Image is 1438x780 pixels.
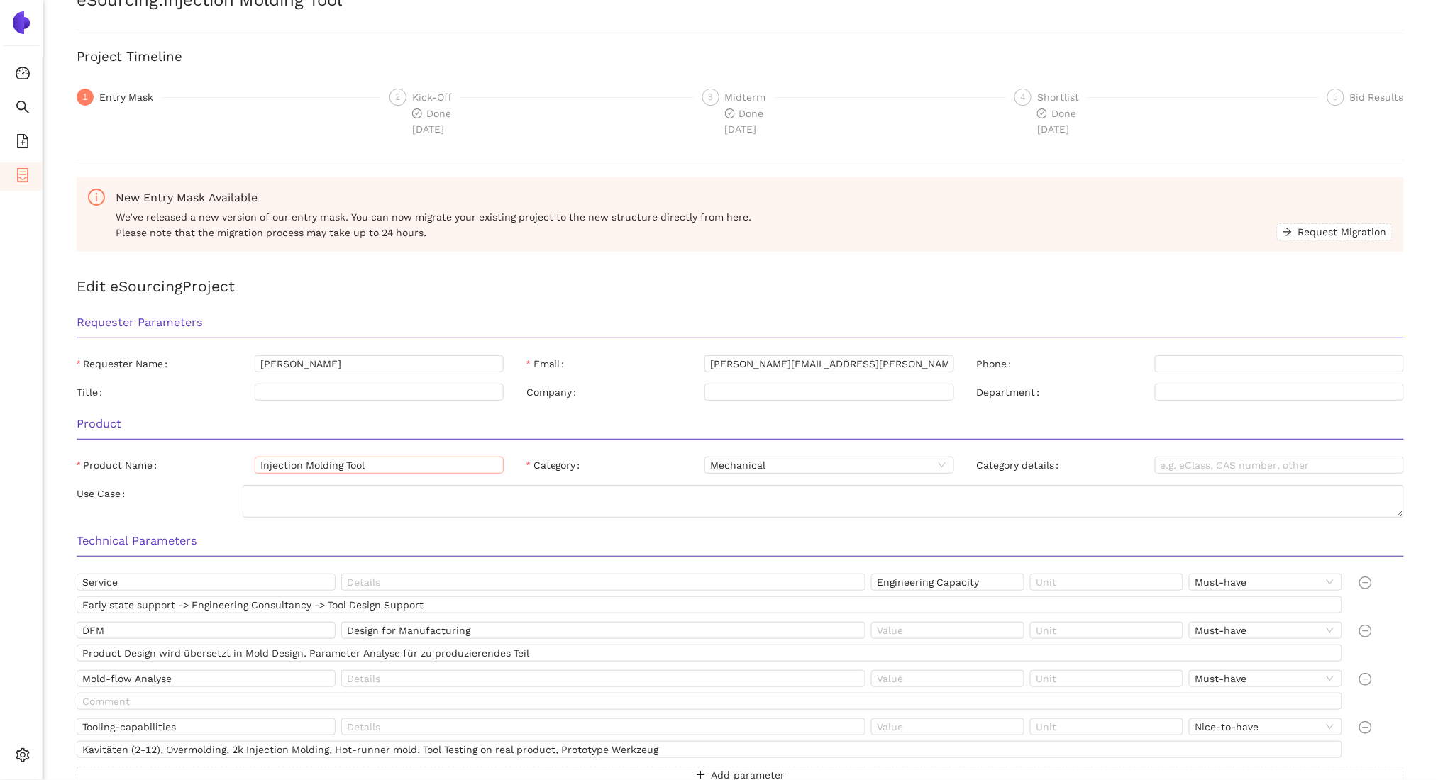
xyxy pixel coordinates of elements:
[77,693,1342,710] input: Comment
[1030,718,1183,735] input: Unit
[77,645,1342,662] input: Comment
[77,415,1404,433] h3: Product
[1030,574,1183,591] input: Unit
[77,622,336,639] input: Name
[1283,227,1293,238] span: arrow-right
[77,313,1404,332] h3: Requester Parameters
[99,89,162,106] div: Entry Mask
[395,92,400,102] span: 2
[871,574,1024,591] input: Value
[1030,622,1183,639] input: Unit
[77,596,1342,613] input: Comment
[1359,576,1372,589] span: minus-circle
[88,189,105,206] span: info-circle
[255,384,504,401] input: Title
[77,532,1404,550] h3: Technical Parameters
[1037,108,1047,118] span: check-circle
[77,89,381,106] div: 1Entry Mask
[412,108,422,118] span: check-circle
[255,457,504,474] input: Product Name
[16,129,30,157] span: file-add
[412,108,451,135] span: Done [DATE]
[871,622,1024,639] input: Value
[977,384,1046,401] label: Department
[1037,89,1088,106] div: Shortlist
[1195,671,1337,686] span: Must-have
[725,108,735,118] span: check-circle
[77,457,162,474] label: Product Name
[16,95,30,123] span: search
[243,485,1404,518] textarea: Use Case
[1195,719,1337,735] span: Nice-to-have
[1155,457,1404,474] input: Category details
[341,670,865,687] input: Details
[77,384,108,401] label: Title
[77,355,173,372] label: Requester Name
[255,355,504,372] input: Requester Name
[77,485,131,502] label: Use Case
[871,718,1024,735] input: Value
[1155,355,1404,372] input: Phone
[1359,721,1372,734] span: minus-circle
[16,61,30,89] span: dashboard
[1334,92,1339,102] span: 5
[412,89,460,106] div: Kick-Off
[1155,384,1404,401] input: Department
[341,574,865,591] input: Details
[725,89,775,106] div: Midterm
[1298,224,1387,240] span: Request Migration
[708,92,713,102] span: 3
[1350,91,1404,103] span: Bid Results
[341,718,865,735] input: Details
[10,11,33,34] img: Logo
[526,355,570,372] label: Email
[704,384,953,401] input: Company
[341,622,865,639] input: Details
[704,355,953,372] input: Email
[1030,670,1183,687] input: Unit
[977,355,1017,372] label: Phone
[116,189,1393,206] div: New Entry Mask Available
[77,274,1404,298] h2: Edit eSourcing Project
[1195,623,1337,638] span: Must-have
[77,718,336,735] input: Name
[1359,625,1372,637] span: minus-circle
[16,163,30,191] span: container
[526,384,582,401] label: Company
[871,670,1024,687] input: Value
[77,741,1342,758] input: Comment
[77,670,336,687] input: Name
[526,457,585,474] label: Category
[77,48,1404,66] h3: Project Timeline
[1277,223,1393,240] button: arrow-rightRequest Migration
[1359,673,1372,686] span: minus-circle
[725,108,764,135] span: Done [DATE]
[710,457,948,473] span: Mechanical
[1037,108,1076,135] span: Done [DATE]
[1195,574,1337,590] span: Must-have
[83,92,88,102] span: 1
[16,743,30,771] span: setting
[116,209,1277,240] span: We’ve released a new version of our entry mask. You can now migrate your existing project to the ...
[77,574,336,591] input: Name
[1021,92,1026,102] span: 4
[1014,89,1319,137] div: 4Shortlistcheck-circleDone[DATE]
[977,457,1065,474] label: Category details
